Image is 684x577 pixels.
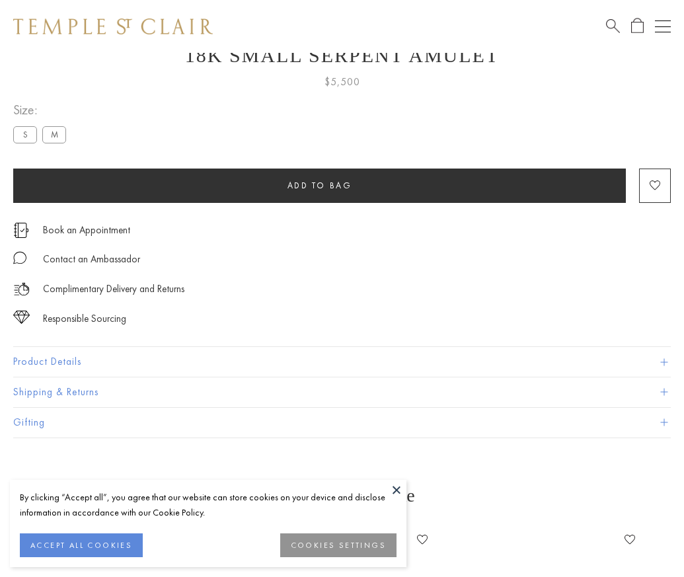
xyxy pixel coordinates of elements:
[13,311,30,324] img: icon_sourcing.svg
[606,18,620,34] a: Search
[13,99,71,121] span: Size:
[13,169,626,203] button: Add to bag
[13,251,26,264] img: MessageIcon-01_2.svg
[631,18,644,34] a: Open Shopping Bag
[20,490,397,520] div: By clicking “Accept all”, you agree that our website can store cookies on your device and disclos...
[43,223,130,237] a: Book an Appointment
[13,223,29,238] img: icon_appointment.svg
[13,126,37,143] label: S
[43,311,126,327] div: Responsible Sourcing
[13,347,671,377] button: Product Details
[287,180,352,191] span: Add to bag
[42,126,66,143] label: M
[13,44,671,67] h1: 18K Small Serpent Amulet
[280,533,397,557] button: COOKIES SETTINGS
[13,408,671,438] button: Gifting
[655,19,671,34] button: Open navigation
[20,533,143,557] button: ACCEPT ALL COOKIES
[13,281,30,297] img: icon_delivery.svg
[43,281,184,297] p: Complimentary Delivery and Returns
[13,377,671,407] button: Shipping & Returns
[324,73,360,91] span: $5,500
[13,19,213,34] img: Temple St. Clair
[43,251,140,268] div: Contact an Ambassador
